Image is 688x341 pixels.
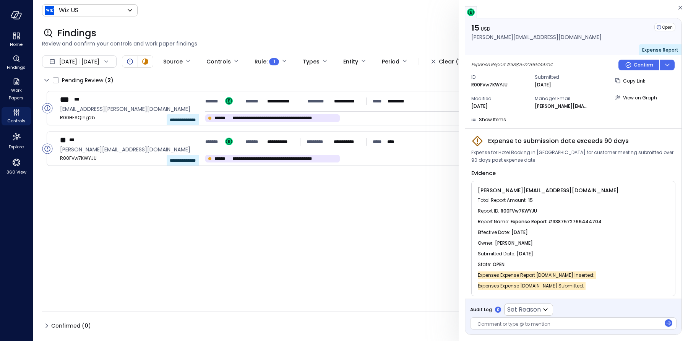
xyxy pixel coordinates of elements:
[439,57,463,67] div: Clear (1)
[2,156,31,177] div: 360 View
[618,60,659,70] button: Confirm
[62,74,114,86] span: Pending Review
[60,105,193,113] span: abby.friedman@wiz.io
[7,63,26,71] span: Findings
[105,76,114,84] div: ( )
[59,57,77,66] span: [DATE]
[623,94,657,101] span: View on Graph
[478,229,511,236] span: Effective Date :
[612,91,660,104] button: View on Graph
[45,6,54,15] img: Icon
[535,73,592,81] span: Submitted
[478,218,511,226] span: Report Name :
[479,116,506,123] span: Show Items
[517,250,533,258] span: [DATE]
[478,250,517,258] span: Submitted Date :
[303,55,320,68] div: Types
[511,218,602,226] span: Expense Report #3387572766444704
[478,196,528,204] span: Total Report Amount :
[471,169,496,177] span: Evidence
[481,26,490,32] span: USD
[471,95,529,102] span: Modified
[255,55,279,68] div: Rule :
[2,31,31,49] div: Home
[2,54,31,72] div: Findings
[471,102,488,110] p: [DATE]
[60,145,193,154] span: francisco.matos@wiz.io
[59,6,78,15] p: Wiz US
[642,47,678,53] span: Expense Report
[478,187,619,194] span: [PERSON_NAME][EMAIL_ADDRESS][DOMAIN_NAME]
[425,55,469,68] button: Clear (1)
[478,261,493,268] span: State :
[535,81,551,89] p: [DATE]
[471,33,602,41] p: [PERSON_NAME][EMAIL_ADDRESS][DOMAIN_NAME]
[84,322,88,330] span: 0
[5,86,28,102] span: Work Papers
[467,115,509,124] button: Show Items
[535,95,592,102] span: Manager Email
[654,23,675,31] div: Open
[42,103,53,114] div: Open
[497,307,500,313] p: 0
[42,39,679,48] span: Review and confirm your controls and work paper findings
[2,76,31,102] div: Work Papers
[511,229,528,236] span: [DATE]
[467,8,475,16] img: expensify
[60,154,193,162] span: R00FVw7KWYJU
[493,261,505,268] span: OPEN
[478,271,596,279] span: Expenses Expense Report [DOMAIN_NAME] Inserted :
[57,27,96,39] span: Findings
[42,143,53,154] div: Open
[141,57,150,66] div: In Progress
[471,73,529,81] span: ID
[634,61,653,69] p: Confirm
[343,55,358,68] div: Entity
[6,168,26,176] span: 360 View
[107,76,111,84] span: 2
[535,102,588,110] p: [PERSON_NAME][EMAIL_ADDRESS][PERSON_NAME][DOMAIN_NAME]
[7,117,26,125] span: Controls
[618,60,675,70] div: Button group with a nested menu
[471,23,602,33] p: 15
[478,239,495,247] span: Owner :
[612,74,648,87] button: Copy Link
[501,207,537,215] span: R00FVw7KWYJU
[163,55,183,68] div: Source
[2,107,31,125] div: Controls
[206,55,231,68] div: Controls
[470,306,492,313] span: Audit Log
[125,57,135,66] div: Open
[495,239,533,247] span: [PERSON_NAME]
[471,81,508,89] p: R00FVw7KWYJU
[471,61,552,68] span: Expense Report #3387572766444704
[471,149,675,164] span: Expense for Hotel Booking in [GEOGRAPHIC_DATA] for customer meeting submitted over 90 days past e...
[82,322,91,330] div: ( )
[2,130,31,151] div: Explore
[9,143,24,151] span: Explore
[659,60,675,70] button: dropdown-icon-button
[382,55,399,68] div: Period
[478,207,501,215] span: Report ID :
[528,196,533,204] span: 15
[623,78,645,84] span: Copy Link
[10,41,23,48] span: Home
[60,114,193,122] span: R00HESQ1hg2b
[51,320,91,332] span: Confirmed
[273,58,275,65] span: 1
[488,136,629,146] span: Expense to submission date exceeds 90 days
[507,305,541,314] p: Set Reason
[478,282,586,290] span: Expenses Expense [DOMAIN_NAME] Submitted :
